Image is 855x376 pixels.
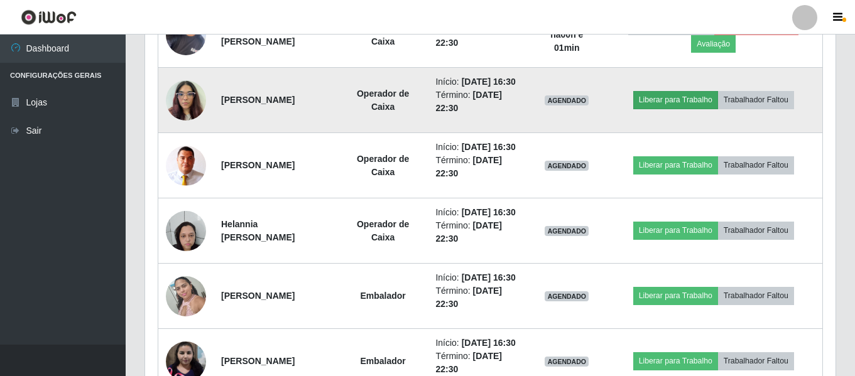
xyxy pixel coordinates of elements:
time: [DATE] 16:30 [462,338,516,348]
button: Trabalhador Faltou [718,287,794,304]
button: Liberar para Trabalho [633,352,718,370]
li: Término: [435,89,521,115]
span: AGENDADO [545,357,589,367]
strong: Embalador [360,291,405,301]
strong: Embalador [360,356,405,366]
li: Término: [435,350,521,376]
li: Início: [435,336,521,350]
span: AGENDADO [545,226,589,236]
strong: Operador de Caixa [357,154,409,177]
time: [DATE] 16:30 [462,207,516,217]
strong: [PERSON_NAME] [221,95,295,105]
span: AGENDADO [545,161,589,171]
strong: Operador de Caixa [357,23,409,46]
img: 1743385442240.jpeg [166,73,206,127]
li: Término: [435,154,521,180]
time: [DATE] 16:30 [462,272,516,282]
button: Avaliação [691,35,736,53]
img: 1730253836277.jpeg [166,145,206,186]
li: Início: [435,206,521,219]
strong: [PERSON_NAME] [221,356,295,366]
button: Liberar para Trabalho [633,91,718,109]
time: [DATE] 16:30 [462,142,516,152]
time: [DATE] 16:30 [462,77,516,87]
li: Término: [435,284,521,311]
img: CoreUI Logo [21,9,77,25]
img: 1742385063633.jpeg [166,8,206,62]
li: Início: [435,141,521,154]
li: Término: [435,219,521,245]
button: Trabalhador Faltou [718,156,794,174]
strong: [PERSON_NAME] [221,160,295,170]
button: Liberar para Trabalho [633,156,718,174]
img: 1702328329487.jpeg [166,269,206,323]
img: 1730987452879.jpeg [166,204,206,257]
strong: [PERSON_NAME] [221,291,295,301]
li: Início: [435,75,521,89]
button: Trabalhador Faltou [718,222,794,239]
span: AGENDADO [545,291,589,301]
strong: Operador de Caixa [357,219,409,242]
li: Término: [435,23,521,50]
strong: thayline [PERSON_NAME] [221,23,295,46]
button: Liberar para Trabalho [633,287,718,304]
button: Trabalhador Faltou [718,352,794,370]
span: AGENDADO [545,95,589,105]
strong: Helannia [PERSON_NAME] [221,219,295,242]
li: Início: [435,271,521,284]
button: Trabalhador Faltou [718,91,794,109]
strong: Operador de Caixa [357,89,409,112]
button: Liberar para Trabalho [633,222,718,239]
